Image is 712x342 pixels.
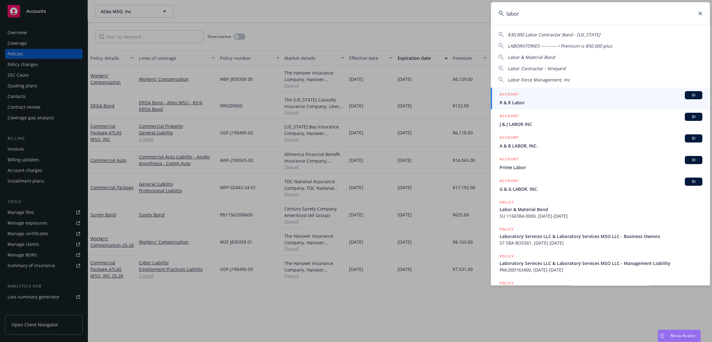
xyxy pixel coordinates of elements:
[491,2,710,25] input: Search...
[491,196,710,223] a: POLICYLabor & Material BondSU 1166384-0000, [DATE]-[DATE]
[687,92,700,98] span: BI
[500,233,702,240] span: Laboratory Services LLC & Laboratory Services MSO LLC - Business Owners
[500,267,702,273] span: PML000163400, [DATE]-[DATE]
[658,329,701,342] button: Nova Assist
[500,178,519,185] h5: ACCOUNT
[508,32,600,38] span: $30,000 Labor Contractor Bond - [US_STATE]
[508,77,570,83] span: Labor Force Management, Inc
[491,153,710,174] a: ACCOUNTBIPrime Labor
[500,156,519,163] h5: ACCOUNT
[491,250,710,277] a: POLICYLaboratory Services LLC & Laboratory Services MSO LLC - Management LiabilityPML000163400, [...
[687,136,700,141] span: BI
[508,43,612,49] span: LABORATORIES ---------- • Premium is $50,000 plus
[687,179,700,184] span: BI
[671,333,695,338] span: Nova Assist
[500,99,702,106] span: R & R Labor
[500,213,702,219] span: SU 1166384-0000, [DATE]-[DATE]
[491,174,710,196] a: ACCOUNTBIG & G LABOR, INC.
[658,330,666,342] div: Drag to move
[500,142,702,149] span: A & B LABOR, INC.
[491,277,710,303] a: POLICY
[500,134,519,142] h5: ACCOUNT
[500,113,519,120] h5: ACCOUNT
[500,253,514,259] h5: POLICY
[508,54,555,60] span: Labor & Material Bond
[491,131,710,153] a: ACCOUNTBIA & B LABOR, INC.
[500,226,514,232] h5: POLICY
[500,91,519,99] h5: ACCOUNT
[500,206,702,213] span: Labor & Material Bond
[687,157,700,163] span: BI
[500,199,514,205] h5: POLICY
[687,114,700,120] span: BI
[500,240,702,246] span: 57 SBA BO5561, [DATE]-[DATE]
[500,260,702,267] span: Laboratory Services LLC & Laboratory Services MSO LLC - Management Liability
[500,121,702,127] span: J & J LABOR INC
[491,109,710,131] a: ACCOUNTBIJ & J LABOR INC
[500,164,702,171] span: Prime Labor
[500,186,702,192] span: G & G LABOR, INC.
[491,223,710,250] a: POLICYLaboratory Services LLC & Laboratory Services MSO LLC - Business Owners57 SBA BO5561, [DATE...
[508,65,566,71] span: Labor Contractor - Vineyard
[491,88,710,109] a: ACCOUNTBIR & R Labor
[500,280,514,286] h5: POLICY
